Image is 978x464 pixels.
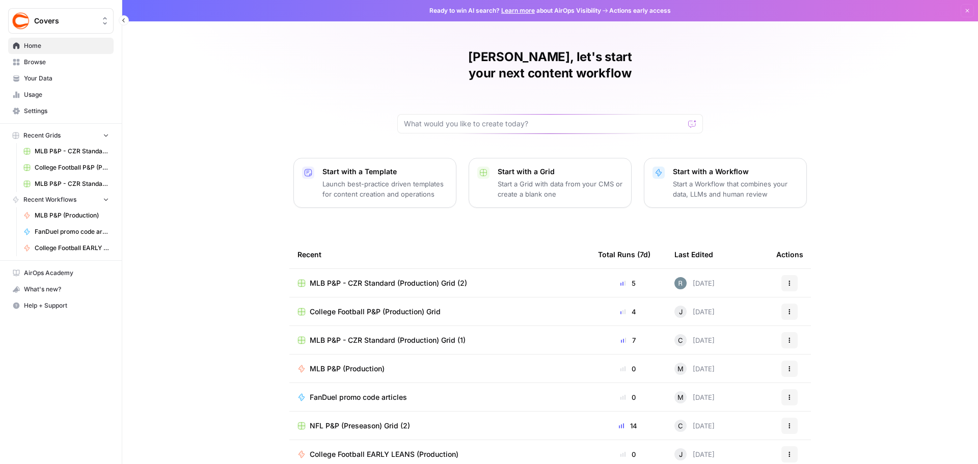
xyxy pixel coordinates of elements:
span: C [678,421,683,431]
div: [DATE] [674,277,715,289]
a: MLB P&P - CZR Standard (Production) Grid (1) [19,176,114,192]
a: MLB P&P - CZR Standard (Production) Grid (2) [297,278,582,288]
a: MLB P&P (Production) [297,364,582,374]
p: Start with a Template [322,167,448,177]
span: C [678,335,683,345]
button: What's new? [8,281,114,297]
span: Your Data [24,74,109,83]
a: Usage [8,87,114,103]
p: Start with a Workflow [673,167,798,177]
div: 0 [598,392,658,402]
span: M [677,364,684,374]
div: [DATE] [674,363,715,375]
div: 5 [598,278,658,288]
div: Recent [297,240,582,268]
span: Home [24,41,109,50]
span: College Football EARLY LEANS (Production) [310,449,458,459]
span: MLB P&P - CZR Standard (Production) Grid (2) [35,147,109,156]
span: College Football P&P (Production) Grid [35,163,109,172]
img: Covers Logo [12,12,30,30]
div: 4 [598,307,658,317]
span: AirOps Academy [24,268,109,278]
a: Your Data [8,70,114,87]
div: 0 [598,449,658,459]
span: Actions early access [609,6,671,15]
div: Actions [776,240,803,268]
a: MLB P&P - CZR Standard (Production) Grid (1) [297,335,582,345]
button: Workspace: Covers [8,8,114,34]
span: Recent Grids [23,131,61,140]
span: MLB P&P (Production) [35,211,109,220]
span: Browse [24,58,109,67]
button: Start with a TemplateLaunch best-practice driven templates for content creation and operations [293,158,456,208]
a: College Football P&P (Production) Grid [19,159,114,176]
span: MLB P&P - CZR Standard (Production) Grid (2) [310,278,467,288]
a: College Football EARLY LEANS (Production) [297,449,582,459]
div: 7 [598,335,658,345]
span: J [679,307,683,317]
a: College Football EARLY LEANS (Production) [19,240,114,256]
span: J [679,449,683,459]
a: Home [8,38,114,54]
a: FanDuel promo code articles [297,392,582,402]
span: FanDuel promo code articles [35,227,109,236]
p: Start a Workflow that combines your data, LLMs and human review [673,179,798,199]
span: College Football EARLY LEANS (Production) [35,243,109,253]
div: [DATE] [674,448,715,460]
div: [DATE] [674,420,715,432]
span: MLB P&P - CZR Standard (Production) Grid (1) [35,179,109,188]
span: Recent Workflows [23,195,76,204]
a: Settings [8,103,114,119]
h1: [PERSON_NAME], let's start your next content workflow [397,49,703,81]
img: ehih9fj019oc8kon570xqled1mec [674,277,687,289]
button: Recent Workflows [8,192,114,207]
p: Launch best-practice driven templates for content creation and operations [322,179,448,199]
span: NFL P&P (Preseason) Grid (2) [310,421,410,431]
span: MLB P&P - CZR Standard (Production) Grid (1) [310,335,466,345]
a: MLB P&P - CZR Standard (Production) Grid (2) [19,143,114,159]
button: Recent Grids [8,128,114,143]
a: College Football P&P (Production) Grid [297,307,582,317]
span: College Football P&P (Production) Grid [310,307,441,317]
div: [DATE] [674,306,715,318]
div: 0 [598,364,658,374]
span: Usage [24,90,109,99]
div: What's new? [9,282,113,297]
input: What would you like to create today? [404,119,684,129]
button: Help + Support [8,297,114,314]
span: MLB P&P (Production) [310,364,385,374]
p: Start a Grid with data from your CMS or create a blank one [498,179,623,199]
div: [DATE] [674,391,715,403]
span: Covers [34,16,96,26]
span: FanDuel promo code articles [310,392,407,402]
p: Start with a Grid [498,167,623,177]
div: 14 [598,421,658,431]
a: NFL P&P (Preseason) Grid (2) [297,421,582,431]
div: Total Runs (7d) [598,240,650,268]
span: Ready to win AI search? about AirOps Visibility [429,6,601,15]
span: M [677,392,684,402]
a: AirOps Academy [8,265,114,281]
div: Last Edited [674,240,713,268]
a: FanDuel promo code articles [19,224,114,240]
div: [DATE] [674,334,715,346]
a: Browse [8,54,114,70]
span: Help + Support [24,301,109,310]
button: Start with a GridStart a Grid with data from your CMS or create a blank one [469,158,632,208]
span: Settings [24,106,109,116]
a: MLB P&P (Production) [19,207,114,224]
a: Learn more [501,7,535,14]
button: Start with a WorkflowStart a Workflow that combines your data, LLMs and human review [644,158,807,208]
